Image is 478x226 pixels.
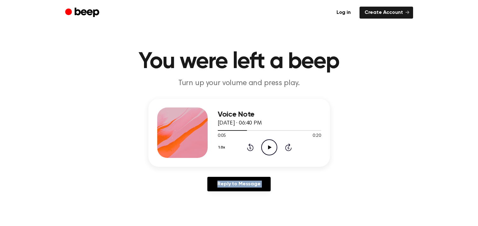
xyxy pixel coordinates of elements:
[78,50,400,73] h1: You were left a beep
[360,7,413,19] a: Create Account
[65,7,101,19] a: Beep
[207,177,270,191] a: Reply to Message
[218,110,321,119] h3: Voice Note
[218,142,227,153] button: 1.0x
[218,133,226,139] span: 0:05
[313,133,321,139] span: 0:20
[118,78,360,89] p: Turn up your volume and press play.
[331,7,356,19] a: Log in
[218,120,262,126] span: [DATE] · 06:40 PM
